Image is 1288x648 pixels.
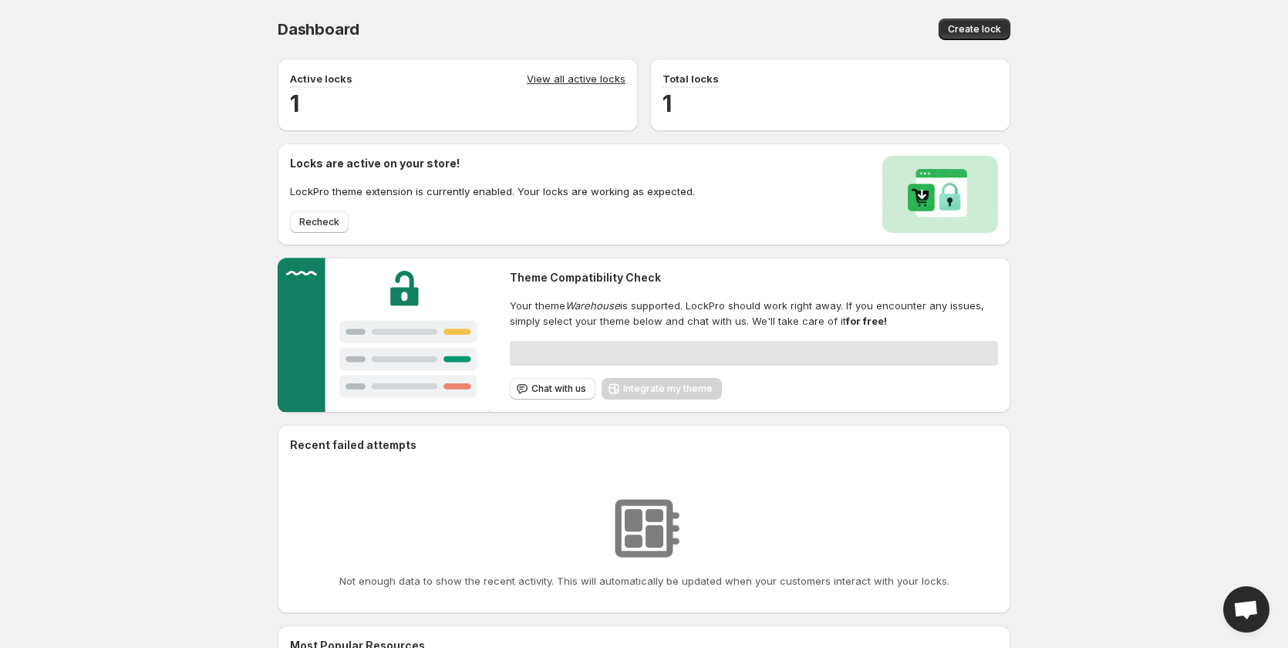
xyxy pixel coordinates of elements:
[290,184,695,199] p: LockPro theme extension is currently enabled. Your locks are working as expected.
[531,383,586,395] span: Chat with us
[939,19,1010,40] button: Create lock
[290,156,695,171] h2: Locks are active on your store!
[948,23,1001,35] span: Create lock
[299,216,339,228] span: Recheck
[290,88,625,119] h2: 1
[565,299,620,312] em: Warehouse
[1223,586,1269,633] div: Open chat
[510,378,595,400] button: Chat with us
[663,88,998,119] h2: 1
[290,437,416,453] h2: Recent failed attempts
[605,490,683,567] img: No resources found
[278,20,359,39] span: Dashboard
[290,71,352,86] p: Active locks
[510,298,998,329] span: Your theme is supported. LockPro should work right away. If you encounter any issues, simply sele...
[278,258,491,412] img: Customer support
[882,156,998,233] img: Locks activated
[510,270,998,285] h2: Theme Compatibility Check
[339,573,949,589] p: Not enough data to show the recent activity. This will automatically be updated when your custome...
[527,71,625,88] a: View all active locks
[663,71,719,86] p: Total locks
[290,211,349,233] button: Recheck
[846,315,887,327] strong: for free!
